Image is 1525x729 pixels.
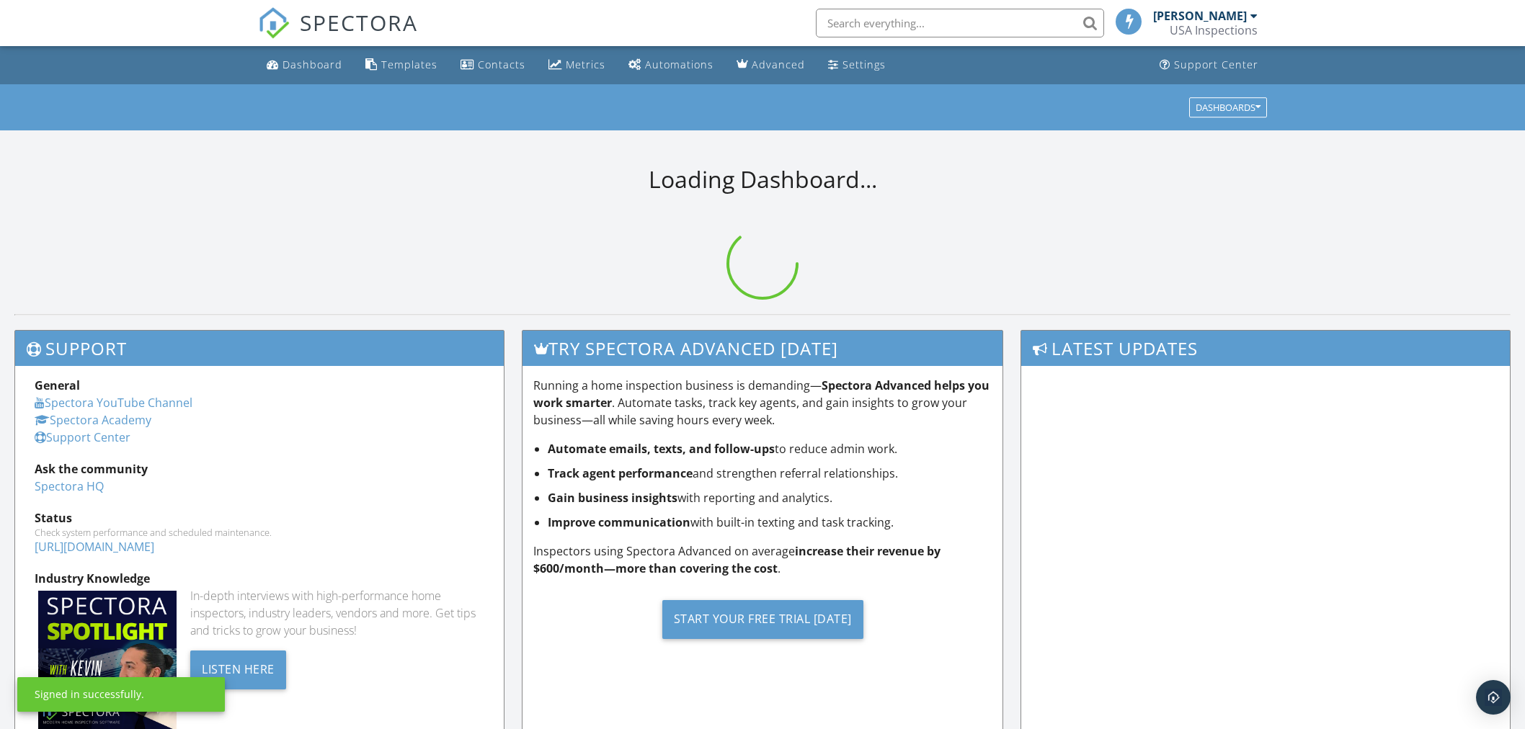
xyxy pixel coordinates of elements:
[35,429,130,445] a: Support Center
[548,465,992,482] li: and strengthen referral relationships.
[35,539,154,555] a: [URL][DOMAIN_NAME]
[1021,331,1510,366] h3: Latest Updates
[533,377,990,411] strong: Spectora Advanced helps you work smarter
[548,490,677,506] strong: Gain business insights
[842,58,886,71] div: Settings
[35,478,104,494] a: Spectora HQ
[548,441,775,457] strong: Automate emails, texts, and follow-ups
[35,527,484,538] div: Check system performance and scheduled maintenance.
[645,58,713,71] div: Automations
[35,377,80,393] strong: General
[35,687,144,702] div: Signed in successfully.
[816,9,1104,37] input: Search everything...
[190,661,286,676] a: Listen Here
[543,52,611,79] a: Metrics
[533,589,992,650] a: Start Your Free Trial [DATE]
[261,52,348,79] a: Dashboard
[35,395,192,411] a: Spectora YouTube Channel
[258,19,418,50] a: SPECTORA
[283,58,342,71] div: Dashboard
[1174,58,1258,71] div: Support Center
[35,570,484,587] div: Industry Knowledge
[548,514,992,531] li: with built-in texting and task tracking.
[523,331,1002,366] h3: Try spectora advanced [DATE]
[1189,97,1267,117] button: Dashboards
[15,331,504,366] h3: Support
[1196,102,1261,112] div: Dashboards
[662,600,863,639] div: Start Your Free Trial [DATE]
[1154,52,1264,79] a: Support Center
[35,509,484,527] div: Status
[548,514,690,530] strong: Improve communication
[752,58,805,71] div: Advanced
[548,465,693,481] strong: Track agent performance
[533,543,941,576] strong: increase their revenue by $600/month—more than covering the cost
[35,460,484,478] div: Ask the community
[38,591,177,729] img: Spectoraspolightmain
[731,52,811,79] a: Advanced
[548,440,992,457] li: to reduce admin work.
[300,7,418,37] span: SPECTORA
[1153,9,1247,23] div: [PERSON_NAME]
[190,650,286,689] div: Listen Here
[258,7,290,39] img: The Best Home Inspection Software - Spectora
[623,52,719,79] a: Automations (Basic)
[822,52,892,79] a: Settings
[381,58,437,71] div: Templates
[190,587,484,639] div: In-depth interviews with high-performance home inspectors, industry leaders, vendors and more. Ge...
[1170,23,1258,37] div: USA Inspections
[35,412,151,428] a: Spectora Academy
[360,52,443,79] a: Templates
[548,489,992,506] li: with reporting and analytics.
[566,58,605,71] div: Metrics
[478,58,525,71] div: Contacts
[533,377,992,429] p: Running a home inspection business is demanding— . Automate tasks, track key agents, and gain ins...
[1476,680,1511,715] div: Open Intercom Messenger
[455,52,531,79] a: Contacts
[533,542,992,577] p: Inspectors using Spectora Advanced on average .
